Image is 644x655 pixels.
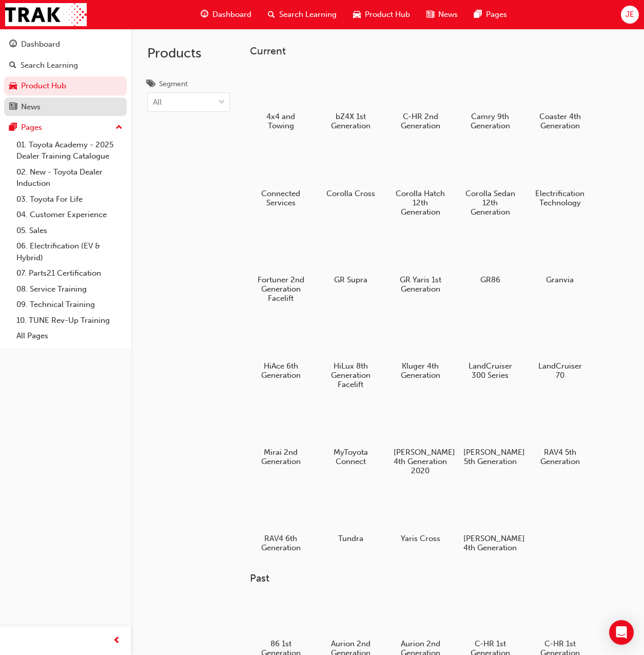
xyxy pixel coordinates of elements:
[12,238,127,265] a: 06. Electrification (EV & Hybrid)
[533,361,587,380] h5: LandCruiser 70
[463,112,517,130] h5: Camry 9th Generation
[609,620,634,645] div: Open Intercom Messenger
[250,487,311,556] a: RAV4 6th Generation
[254,361,308,380] h5: HiAce 6th Generation
[153,97,162,108] div: All
[5,3,87,26] img: Trak
[250,142,311,211] a: Connected Services
[218,96,225,109] span: down-icon
[250,45,628,57] h3: Current
[529,228,591,288] a: Granvia
[12,207,127,223] a: 04. Customer Experience
[9,82,17,91] span: car-icon
[12,313,127,329] a: 10. TUNE Rev-Up Training
[192,4,260,25] a: guage-iconDashboard
[533,189,587,207] h5: Electrification Technology
[389,487,451,547] a: Yaris Cross
[394,275,447,294] h5: GR Yaris 1st Generation
[324,361,378,389] h5: HiLux 8th Generation Facelift
[320,228,381,288] a: GR Supra
[254,448,308,466] h5: Mirai 2nd Generation
[9,61,16,70] span: search-icon
[250,315,311,383] a: HiAce 6th Generation
[486,9,507,21] span: Pages
[12,137,127,164] a: 01. Toyota Academy - 2025 Dealer Training Catalogue
[463,361,517,380] h5: LandCruiser 300 Series
[529,401,591,470] a: RAV4 5th Generation
[324,112,378,130] h5: bZ4X 1st Generation
[21,60,78,71] div: Search Learning
[463,275,517,284] h5: GR86
[394,189,447,217] h5: Corolla Hatch 12th Generation
[365,9,410,21] span: Product Hub
[12,223,127,239] a: 05. Sales
[459,315,521,383] a: LandCruiser 300 Series
[466,4,515,25] a: pages-iconPages
[459,487,521,556] a: [PERSON_NAME] 4th Generation
[418,4,466,25] a: news-iconNews
[324,189,378,198] h5: Corolla Cross
[260,4,345,25] a: search-iconSearch Learning
[394,534,447,543] h5: Yaris Cross
[21,101,41,113] div: News
[115,121,123,134] span: up-icon
[320,401,381,470] a: MyToyota Connect
[21,38,60,50] div: Dashboard
[4,33,127,118] button: DashboardSearch LearningProduct HubNews
[147,80,155,89] span: tags-icon
[394,361,447,380] h5: Kluger 4th Generation
[4,56,127,75] a: Search Learning
[324,448,378,466] h5: MyToyota Connect
[533,275,587,284] h5: Granvia
[353,8,361,21] span: car-icon
[394,112,447,130] h5: C-HR 2nd Generation
[389,142,451,220] a: Corolla Hatch 12th Generation
[9,40,17,49] span: guage-icon
[324,275,378,284] h5: GR Supra
[9,103,17,112] span: news-icon
[533,448,587,466] h5: RAV4 5th Generation
[320,315,381,393] a: HiLux 8th Generation Facelift
[533,112,587,130] h5: Coaster 4th Generation
[9,123,17,132] span: pages-icon
[4,118,127,137] button: Pages
[250,228,311,306] a: Fortuner 2nd Generation Facelift
[12,281,127,297] a: 08. Service Training
[159,79,188,89] div: Segment
[529,142,591,211] a: Electrification Technology
[254,534,308,552] h5: RAV4 6th Generation
[459,65,521,134] a: Camry 9th Generation
[389,401,451,479] a: [PERSON_NAME] 4th Generation 2020
[212,9,251,21] span: Dashboard
[250,572,628,584] h3: Past
[12,297,127,313] a: 09. Technical Training
[529,65,591,134] a: Coaster 4th Generation
[12,265,127,281] a: 07. Parts21 Certification
[394,448,447,475] h5: [PERSON_NAME] 4th Generation 2020
[254,112,308,130] h5: 4x4 and Towing
[389,315,451,383] a: Kluger 4th Generation
[626,9,634,21] span: JE
[4,98,127,117] a: News
[426,8,434,21] span: news-icon
[250,65,311,134] a: 4x4 and Towing
[474,8,482,21] span: pages-icon
[324,534,378,543] h5: Tundra
[4,76,127,95] a: Product Hub
[320,65,381,134] a: bZ4X 1st Generation
[12,164,127,191] a: 02. New - Toyota Dealer Induction
[529,315,591,383] a: LandCruiser 70
[21,122,42,133] div: Pages
[113,634,121,647] span: prev-icon
[463,448,517,466] h5: [PERSON_NAME] 5th Generation
[320,142,381,202] a: Corolla Cross
[147,45,230,62] h2: Products
[438,9,458,21] span: News
[621,6,639,24] button: JE
[463,534,517,552] h5: [PERSON_NAME] 4th Generation
[389,228,451,297] a: GR Yaris 1st Generation
[268,8,275,21] span: search-icon
[345,4,418,25] a: car-iconProduct Hub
